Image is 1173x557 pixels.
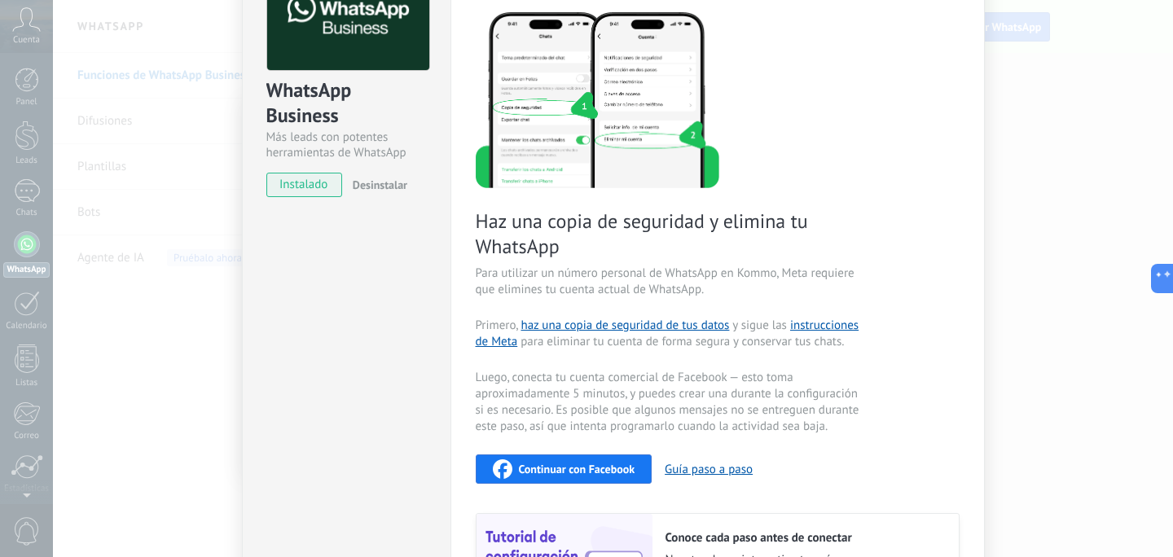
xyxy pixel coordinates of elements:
[266,129,427,160] div: Más leads con potentes herramientas de WhatsApp
[346,173,407,197] button: Desinstalar
[666,530,942,546] h2: Conoce cada paso antes de conectar
[266,77,427,129] div: WhatsApp Business
[476,318,859,349] a: instrucciones de Meta
[267,173,341,197] span: instalado
[476,370,863,435] span: Luego, conecta tu cuenta comercial de Facebook — esto toma aproximadamente 5 minutos, y puedes cr...
[476,10,719,188] img: delete personal phone
[476,265,863,298] span: Para utilizar un número personal de WhatsApp en Kommo, Meta requiere que elimines tu cuenta actua...
[665,462,753,477] button: Guía paso a paso
[476,208,863,259] span: Haz una copia de seguridad y elimina tu WhatsApp
[519,463,635,475] span: Continuar con Facebook
[521,318,729,333] a: haz una copia de seguridad de tus datos
[476,454,652,484] button: Continuar con Facebook
[476,318,863,350] span: Primero, y sigue las para eliminar tu cuenta de forma segura y conservar tus chats.
[353,178,407,192] span: Desinstalar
